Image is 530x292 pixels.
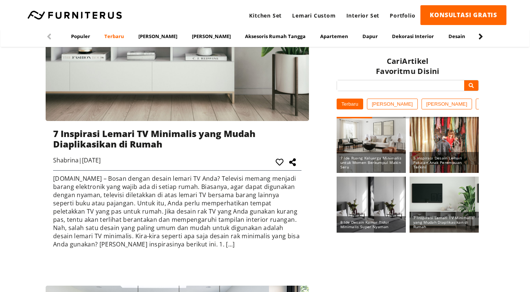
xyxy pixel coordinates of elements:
[422,99,472,109] a: [PERSON_NAME]
[97,26,131,47] a: Terbaru
[341,5,385,26] a: Interior Set
[79,156,82,164] div: |
[385,26,441,47] a: Dekorasi Interior
[53,156,79,164] div: Shabrina
[64,26,97,47] a: Populer
[185,26,238,47] a: [PERSON_NAME]
[238,26,313,47] a: Aksesoris Rumah Tangga
[82,156,101,164] div: [DATE]
[441,26,493,47] a: Desain Interior
[420,5,506,25] a: KONSULTASI GRATIS
[131,26,184,47] a: [PERSON_NAME]
[385,5,420,26] a: Portfolio
[287,5,341,26] a: Lemari Custom
[244,5,287,26] a: Kitchen Set
[313,26,355,47] a: Apartemen
[337,56,479,76] div: Cari Favoritmu Disini
[337,99,363,109] a: Terbaru
[355,26,385,47] a: Dapur
[367,99,418,109] a: [PERSON_NAME]
[402,56,429,66] h1: Artikel
[53,128,301,150] a: 7 Inspirasi Lemari TV Minimalis yang Mudah Diaplikasikan di Rumah
[53,174,301,248] div: [DOMAIN_NAME] – Bosan dengan desain lemari TV Anda? Televisi memang menjadi barang elektronik yan...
